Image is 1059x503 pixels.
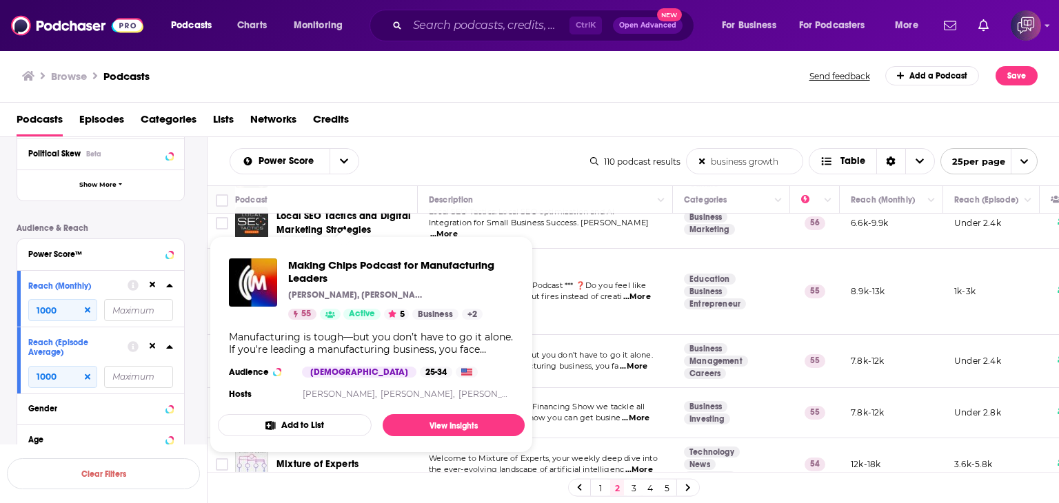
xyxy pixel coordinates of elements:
a: Mixture of Experts [276,458,359,471]
button: Reach (Monthly) [28,276,128,294]
a: Show notifications dropdown [938,14,962,37]
a: Making Chips Podcast for Manufacturing Leaders [288,258,514,285]
p: Under 2.8k [954,407,1001,418]
span: the ever-evolving landscape of artificial intelligenc [429,464,624,474]
a: 2 [610,480,624,496]
a: Lists [213,108,234,136]
button: open menu [712,14,794,37]
a: Charts [228,14,275,37]
a: Management [684,356,748,367]
a: Business [412,309,458,320]
h3: Audience [229,367,291,378]
button: Show profile menu [1011,10,1041,41]
p: 7.8k-12k [851,355,884,367]
div: Search podcasts, credits, & more... [383,10,707,41]
input: Minimum [28,366,97,388]
p: Under 2.4k [954,355,1001,367]
button: Open AdvancedNew [613,17,683,34]
img: User Profile [1011,10,1041,41]
span: New [657,8,682,21]
button: Send feedback [805,70,874,82]
span: Power Score [259,156,319,166]
a: Technology [684,446,740,458]
div: Reach (Episode) [954,192,1018,208]
a: Podcasts [103,70,150,83]
a: Business [684,212,727,223]
p: 55 [805,354,825,368]
button: Power Score™ [28,245,173,262]
div: Reach (Monthly) [28,281,119,291]
span: ...More [623,291,651,302]
input: Minimum [28,299,97,321]
a: Marketing [684,224,735,235]
a: +2 [462,309,483,320]
div: Power Score™ [28,249,161,259]
p: 55 [805,285,825,298]
p: [PERSON_NAME], [PERSON_NAME], [PERSON_NAME] [288,289,426,300]
p: 54 [805,458,825,471]
div: 110 podcast results [590,156,680,167]
a: [PERSON_NAME], [303,389,377,399]
span: Categories [141,108,196,136]
p: 7.8k-12k [851,407,884,418]
span: Logged in as corioliscompany [1011,10,1041,41]
a: 5 [660,480,674,496]
button: Column Actions [1020,192,1036,209]
p: 56 [805,216,825,230]
span: Ctrl K [569,17,602,34]
span: Active [349,307,375,321]
button: Political SkewBeta [28,145,173,162]
div: 25-34 [420,367,452,378]
p: 3.6k-5.8k [954,458,993,470]
p: 8.9k-13k [851,285,885,297]
span: Toggle select row [216,458,228,471]
div: [DEMOGRAPHIC_DATA] [302,367,416,378]
button: Save [996,66,1038,85]
button: open menu [330,149,359,174]
p: Audience & Reach [17,223,185,233]
a: 4 [643,480,657,496]
span: Manufacturing is tough—but you don’t have to go it alone. [429,350,653,360]
button: open menu [940,148,1038,174]
img: Local SEO Tactics and Digital Marketing Strategies [235,207,268,240]
h2: Choose List sort [230,148,359,174]
span: Table [840,156,865,166]
a: News [684,459,716,470]
a: Business [684,401,727,412]
button: Gender [28,400,173,417]
a: Active [343,309,381,320]
span: *** Top 1% Globally Ranked Podcast *** ❓Do you feel like [429,280,647,290]
div: Categories [684,192,727,208]
button: open menu [161,14,230,37]
div: Reach (Monthly) [851,192,915,208]
a: Local SEO Tactics and Digital Marketing Strategies [276,209,413,237]
div: Power Score [801,192,820,208]
button: Column Actions [820,192,836,209]
button: Column Actions [653,192,669,209]
button: Clear Filters [7,458,200,489]
a: Business [684,286,727,297]
a: Episodes [79,108,124,136]
a: Podcasts [17,108,63,136]
span: 25 per page [941,151,1005,172]
span: Mixture of Experts [276,458,359,470]
img: Podchaser - Follow, Share and Rate Podcasts [11,12,143,39]
a: Mixture of Experts [235,448,268,481]
a: Investing [684,413,730,424]
span: Podcasts [171,16,212,35]
div: Beta [86,150,101,158]
div: Gender [28,404,161,413]
button: Add to List [218,414,372,436]
img: Making Chips Podcast for Manufacturing Leaders [229,258,277,307]
p: 12k-18k [851,458,880,470]
button: open menu [885,14,936,37]
a: Credits [313,108,349,136]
